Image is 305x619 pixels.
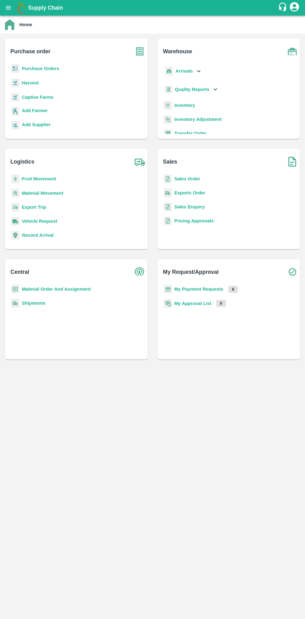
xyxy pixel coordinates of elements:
div: Quality Reports [164,83,219,96]
b: Central [11,268,29,276]
img: material [11,188,19,198]
a: My Payment Requests [174,287,223,292]
img: central [132,264,148,280]
a: Harvest [22,80,39,85]
a: Exports Order [174,190,205,195]
a: Sales Enquiry [174,204,205,209]
img: supplier [11,121,19,130]
img: purchase [132,44,148,59]
img: inventory [164,115,172,124]
img: fruit [11,174,19,183]
a: Pricing Approvals [174,218,213,223]
a: Sales Order [174,176,200,181]
b: Supply Chain [28,5,63,11]
img: logo [16,2,28,14]
img: harvest [11,78,19,88]
img: whArrival [165,67,173,76]
img: check [284,264,300,280]
img: sales [164,202,172,212]
a: Purchase Orders [22,66,59,71]
img: recordArrival [11,231,20,240]
p: 0 [228,286,238,293]
img: sales [164,217,172,226]
b: My Request/Approval [163,268,219,276]
img: shipments [11,299,19,308]
b: Warehouse [163,47,192,56]
img: soSales [284,154,300,169]
div: account of current user [289,1,300,14]
b: Add Farmer [22,108,48,113]
img: reciept [11,64,19,73]
a: Shipments [22,301,45,306]
a: Add Farmer [22,107,48,116]
div: Arrivals [164,64,202,78]
a: Captive Farms [22,95,54,100]
a: Material Order And Assignment [22,287,91,292]
img: delivery [11,203,19,212]
b: Arrivals [176,69,193,74]
img: approval [164,299,172,308]
b: Logistics [11,157,35,166]
img: whInventory [164,101,172,110]
a: Material Movement [22,191,63,196]
img: shipments [164,188,172,198]
a: Fruit Movement [22,176,56,181]
img: sales [164,174,172,183]
a: Inventory [174,103,195,108]
img: vehicle [11,217,19,226]
a: My Approval List [174,301,211,306]
button: open drawer [1,1,16,15]
img: home [5,19,14,30]
div: customer-support [278,2,289,13]
img: harvest [11,93,19,102]
b: Quality Reports [175,87,209,92]
img: warehouse [284,44,300,59]
img: qualityReport [165,86,172,93]
b: Sales [163,157,177,166]
a: Vehicle Request [22,219,57,224]
a: Inventory Adjustment [174,117,222,122]
img: centralMaterial [11,285,19,294]
a: Record Arrival [22,233,54,238]
b: Add Supplier [22,122,50,127]
img: farmer [11,107,19,116]
a: Supply Chain [28,3,278,12]
a: Export Trip [22,205,46,210]
b: Home [19,22,32,27]
a: Add Supplier [22,121,50,130]
img: whTransfer [164,129,172,138]
a: Transfer Order [174,131,206,136]
b: Purchase order [11,47,50,56]
p: 0 [216,300,226,307]
img: payment [164,285,172,294]
img: truck [132,154,148,169]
